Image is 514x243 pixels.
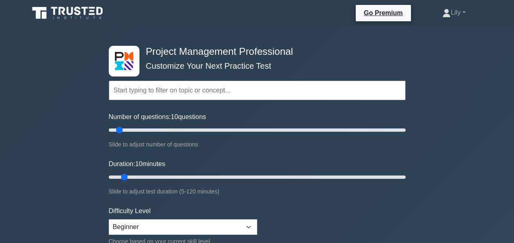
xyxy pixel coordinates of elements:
[359,8,408,18] a: Go Premium
[143,46,366,58] h4: Project Management Professional
[135,160,142,167] span: 10
[423,4,485,21] a: Lily
[109,159,166,169] label: Duration: minutes
[109,112,206,122] label: Number of questions: questions
[109,187,406,196] div: Slide to adjust test duration (5-120 minutes)
[109,139,406,149] div: Slide to adjust number of questions
[109,81,406,100] input: Start typing to filter on topic or concept...
[109,206,151,216] label: Difficulty Level
[171,113,178,120] span: 10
